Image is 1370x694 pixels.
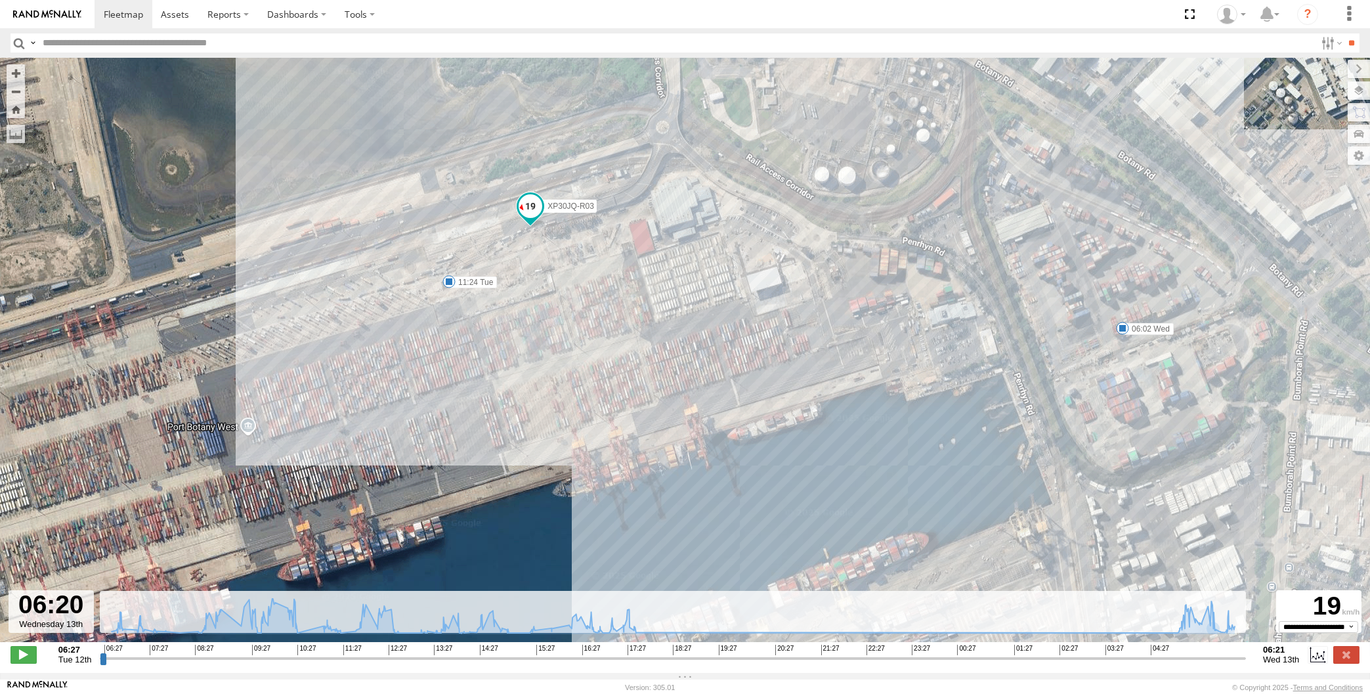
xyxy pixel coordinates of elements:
label: 06:02 Wed [1123,323,1174,335]
span: 09:27 [252,645,270,655]
span: 23:27 [912,645,930,655]
a: Terms and Conditions [1293,683,1363,691]
span: Wed 13th Aug 2025 [1263,655,1299,664]
span: 01:27 [1014,645,1033,655]
span: 19:27 [719,645,737,655]
label: Search Query [28,33,38,53]
label: Search Filter Options [1316,33,1344,53]
span: 08:27 [195,645,213,655]
span: 21:27 [821,645,840,655]
div: © Copyright 2025 - [1232,683,1363,691]
span: 04:27 [1151,645,1169,655]
div: 19 [1278,592,1359,620]
button: Zoom in [7,64,25,82]
i: ? [1297,4,1318,25]
span: 18:27 [673,645,691,655]
label: 11:24 Tue [449,276,497,288]
span: 12:27 [389,645,407,655]
strong: 06:21 [1263,645,1299,655]
span: 13:27 [434,645,452,655]
span: 00:27 [957,645,975,655]
div: Version: 305.01 [625,683,675,691]
span: 14:27 [480,645,498,655]
span: 02:27 [1060,645,1078,655]
label: Measure [7,125,25,143]
span: 22:27 [867,645,885,655]
span: 07:27 [150,645,168,655]
span: 06:27 [104,645,123,655]
span: 15:27 [536,645,555,655]
div: Quang MAC [1212,5,1251,24]
span: 11:27 [343,645,362,655]
button: Zoom out [7,82,25,100]
label: Close [1333,646,1359,663]
span: 17:27 [628,645,646,655]
button: Zoom Home [7,100,25,118]
img: rand-logo.svg [13,10,81,19]
span: 03:27 [1105,645,1124,655]
span: Tue 12th Aug 2025 [58,655,92,664]
label: Map Settings [1348,146,1370,165]
a: Visit our Website [7,681,68,694]
span: 16:27 [582,645,601,655]
strong: 06:27 [58,645,92,655]
span: 20:27 [775,645,794,655]
label: Play/Stop [11,646,37,663]
span: 10:27 [297,645,316,655]
span: XP30JQ-R03 [547,202,594,211]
